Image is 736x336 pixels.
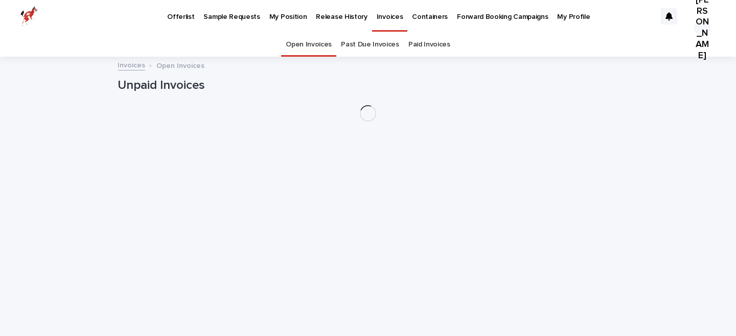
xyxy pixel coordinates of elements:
a: Open Invoices [286,33,332,57]
img: zttTXibQQrCfv9chImQE [20,6,38,27]
a: Invoices [118,59,145,70]
p: Open Invoices [156,59,204,70]
div: [PERSON_NAME] [694,20,710,36]
h1: Unpaid Invoices [118,78,618,93]
a: Past Due Invoices [341,33,399,57]
a: Paid Invoices [408,33,450,57]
